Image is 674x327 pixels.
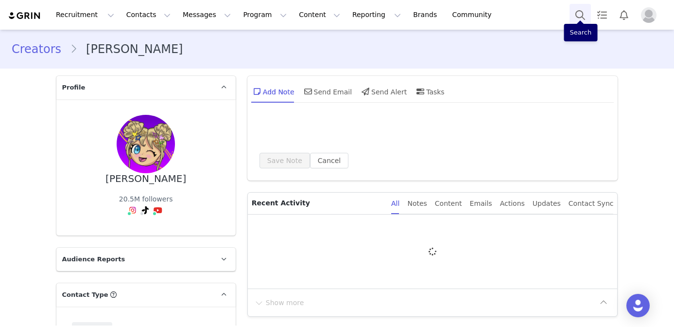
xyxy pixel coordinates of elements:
[62,254,125,264] span: Audience Reports
[121,4,176,26] button: Contacts
[129,206,137,214] img: instagram.svg
[569,193,614,215] div: Contact Sync
[105,173,186,184] div: [PERSON_NAME]
[447,4,502,26] a: Community
[626,294,650,317] div: Open Intercom Messenger
[8,11,42,20] img: grin logo
[293,4,346,26] button: Content
[12,40,70,58] a: Creators
[50,4,120,26] button: Recruitment
[500,193,525,215] div: Actions
[119,194,173,204] div: 20.5M followers
[62,290,108,300] span: Contact Type
[533,193,561,215] div: Updates
[591,4,613,26] a: Tasks
[251,80,294,103] div: Add Note
[302,80,352,103] div: Send Email
[570,4,591,26] button: Search
[117,115,175,173] img: c79e7f5b-ae79-4d76-bc75-30ac6991d05d.jpg
[62,83,86,92] span: Profile
[346,4,407,26] button: Reporting
[360,80,407,103] div: Send Alert
[254,295,305,310] button: Show more
[415,80,445,103] div: Tasks
[407,193,427,215] div: Notes
[310,153,348,168] button: Cancel
[435,193,462,215] div: Content
[407,4,446,26] a: Brands
[252,193,383,214] p: Recent Activity
[259,153,310,168] button: Save Note
[635,7,666,23] button: Profile
[237,4,293,26] button: Program
[470,193,492,215] div: Emails
[641,7,657,23] img: placeholder-profile.jpg
[391,193,399,215] div: All
[613,4,635,26] button: Notifications
[177,4,237,26] button: Messages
